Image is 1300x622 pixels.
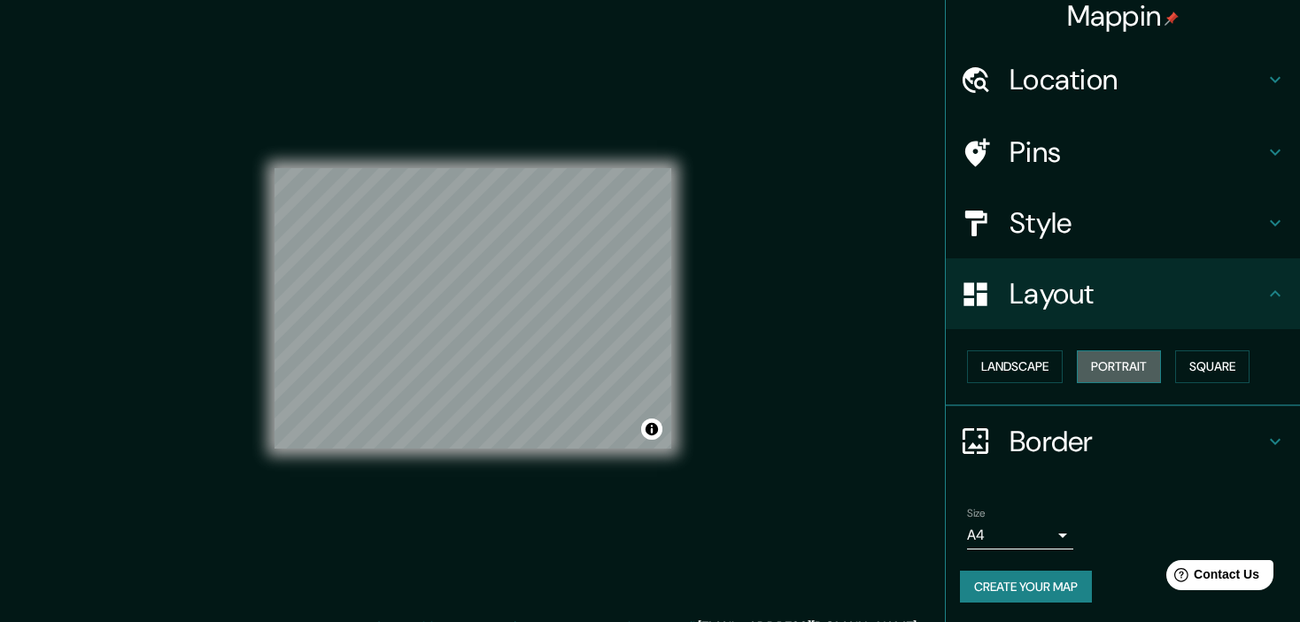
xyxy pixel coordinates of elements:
div: Border [946,406,1300,477]
h4: Pins [1010,134,1265,170]
h4: Layout [1010,276,1265,311]
img: pin-icon.png [1165,12,1179,26]
button: Landscape [967,350,1063,383]
div: A4 [967,521,1073,549]
button: Portrait [1077,350,1161,383]
canvas: Map [275,168,671,449]
div: Location [946,44,1300,115]
iframe: Help widget launcher [1142,553,1281,603]
h4: Location [1010,62,1265,97]
div: Style [946,188,1300,258]
button: Toggle attribution [641,419,662,440]
h4: Style [1010,205,1265,241]
button: Square [1175,350,1250,383]
div: Layout [946,258,1300,329]
button: Create your map [960,571,1092,603]
div: Pins [946,117,1300,188]
h4: Border [1010,424,1265,459]
label: Size [967,505,986,520]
